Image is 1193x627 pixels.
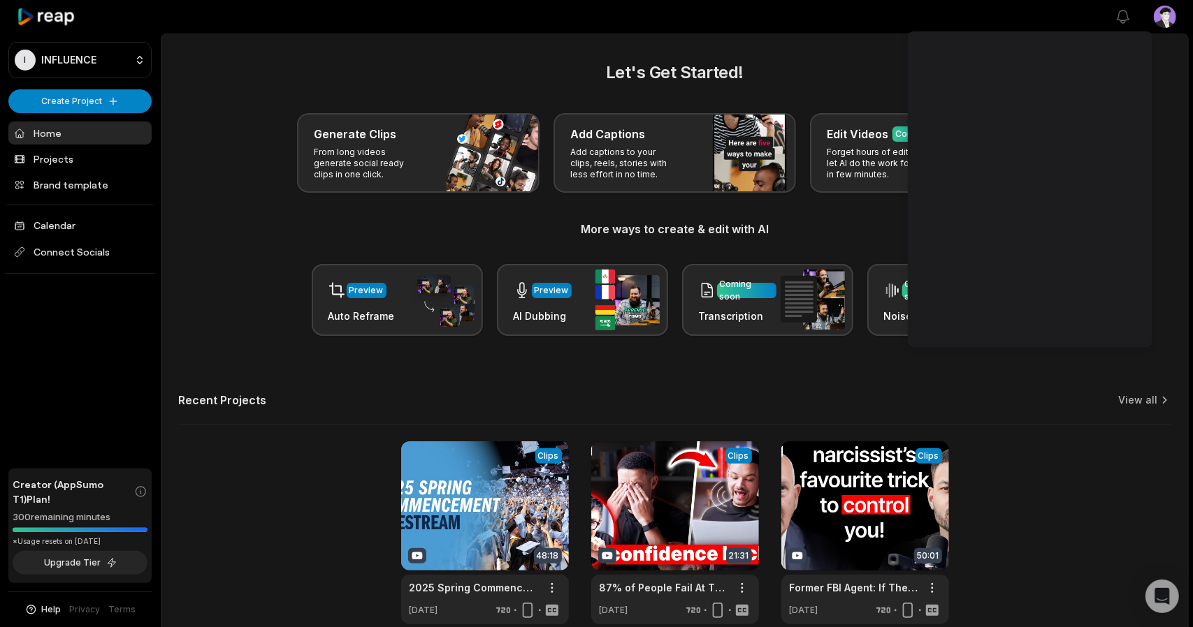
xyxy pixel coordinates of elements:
p: INFLUENCE [41,54,96,66]
p: Add captions to your clips, reels, stories with less effort in no time. [570,147,679,180]
a: Home [8,121,152,145]
img: transcription.png [781,270,845,330]
button: Create Project [8,89,152,113]
a: Calendar [8,214,152,237]
h3: Transcription [699,309,776,323]
button: Help [24,603,62,616]
h2: Let's Get Started! [178,60,1171,85]
h3: Auto Reframe [328,309,395,323]
span: Help [42,603,62,616]
p: From long videos generate social ready clips in one click. [314,147,422,180]
h2: Recent Projects [178,393,266,407]
div: Coming soon [905,278,959,303]
span: Connect Socials [8,239,152,265]
div: Preview [349,284,384,297]
div: I [15,50,36,71]
h3: Generate Clips [314,126,396,142]
button: Upgrade Tier [13,551,147,575]
h3: More ways to create & edit with AI [178,221,1171,237]
img: ai_dubbing.png [595,270,660,330]
a: Brand template [8,173,152,196]
h3: AI Dubbing [514,309,572,323]
img: auto_reframe.png [410,273,475,327]
span: Creator (AppSumo T1) Plan! [13,477,134,506]
h3: Add Captions [570,126,645,142]
a: Privacy [70,603,101,616]
a: View all [1118,393,1157,407]
div: *Usage resets on [DATE] [13,536,147,547]
h3: Noise removal [884,309,962,323]
div: 300 remaining minutes [13,510,147,524]
a: Projects [8,147,152,170]
div: Coming soon [720,278,774,303]
a: 2025 Spring Commencement Ceremony | [GEOGRAPHIC_DATA] [410,580,538,595]
div: Preview [535,284,569,297]
div: Open Intercom Messenger [1145,580,1179,613]
a: 87% of People Fail At This! Sound INSTANTLY Charismatic (Even If You're Shy!) [PERSON_NAME] [600,580,728,595]
p: Forget hours of editing, let AI do the work for you in few minutes. [827,147,935,180]
h3: Edit Videos [827,126,888,142]
a: Former FBI Agent: If They Do This Please RUN! Narcissists Favourite Trick To Control You! [790,580,918,595]
div: Coming soon [895,128,950,140]
a: Terms [109,603,136,616]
